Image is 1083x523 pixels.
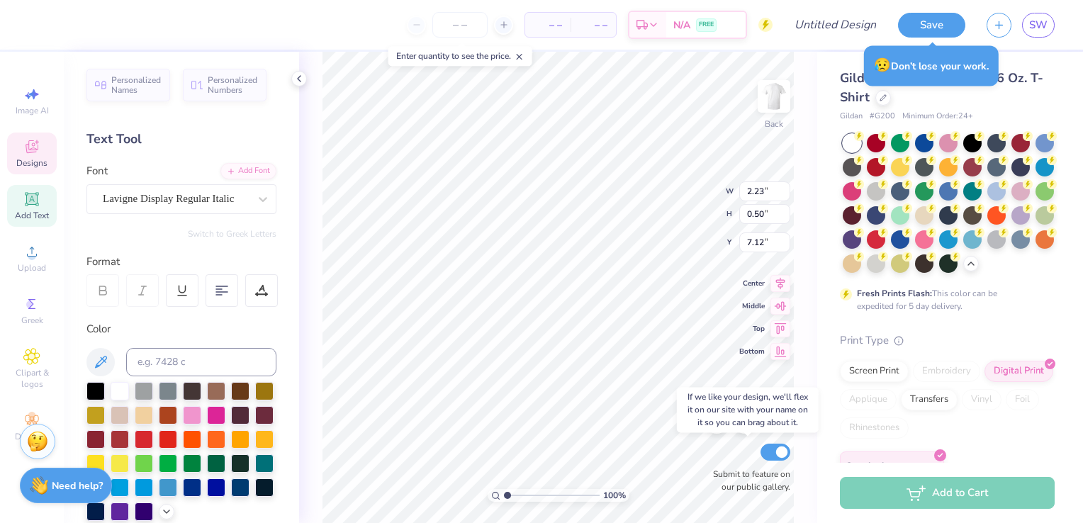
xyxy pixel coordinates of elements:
div: If we like your design, we'll flex it on our site with your name on it so you can brag about it. [677,387,819,432]
div: Foil [1006,389,1039,410]
label: Submit to feature on our public gallery. [705,468,790,493]
input: Untitled Design [783,11,887,39]
div: Don’t lose your work. [864,45,999,86]
label: Font [86,163,108,179]
span: Clipart & logos [7,367,57,390]
span: Personalized Names [111,75,162,95]
span: – – [534,18,562,33]
div: Rhinestones [840,417,909,439]
div: Add Font [220,163,276,179]
span: – – [579,18,607,33]
span: Add Text [15,210,49,221]
strong: Fresh Prints Flash: [857,288,932,299]
span: Personalized Numbers [208,75,258,95]
span: Middle [739,301,765,311]
span: FREE [699,20,714,30]
a: SW [1022,13,1055,38]
input: e.g. 7428 c [126,348,276,376]
span: Designs [16,157,47,169]
button: Save [898,13,965,38]
span: N/A [673,18,690,33]
div: This color can be expedited for 5 day delivery. [857,287,1031,313]
div: Screen Print [840,361,909,382]
span: SW [1029,17,1048,33]
span: Bottom [739,347,765,356]
span: Image AI [16,105,49,116]
div: Applique [840,389,897,410]
img: Back [760,82,788,111]
span: # G200 [870,111,895,123]
span: Upload [18,262,46,274]
input: – – [432,12,488,38]
div: Digital Print [984,361,1053,382]
span: Minimum Order: 24 + [902,111,973,123]
span: Top [739,324,765,334]
strong: Need help? [52,479,103,493]
span: Greek [21,315,43,326]
span: Decorate [15,431,49,442]
button: Switch to Greek Letters [188,228,276,240]
div: Enter quantity to see the price. [388,46,532,66]
span: 100 % [603,489,626,502]
div: Format [86,254,278,270]
div: Text Tool [86,130,276,149]
div: Transfers [901,389,958,410]
div: Vinyl [962,389,1001,410]
span: Center [739,279,765,288]
span: 😥 [874,56,891,74]
div: Embroidery [913,361,980,382]
div: Color [86,321,276,337]
span: Gildan [840,111,863,123]
div: Back [765,118,783,130]
span: Standard [846,458,884,473]
div: Print Type [840,332,1055,349]
span: Gildan Adult Ultra Cotton 6 Oz. T-Shirt [840,69,1043,106]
